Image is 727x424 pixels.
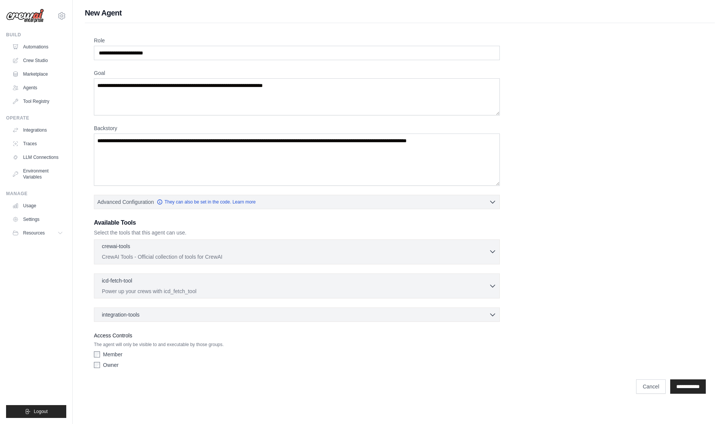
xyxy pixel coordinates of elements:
label: Access Controls [94,331,500,340]
label: Role [94,37,500,44]
button: Resources [9,227,66,239]
label: Member [103,351,122,358]
a: Traces [9,138,66,150]
p: The agent will only be visible to and executable by those groups. [94,342,500,348]
a: Environment Variables [9,165,66,183]
label: Backstory [94,124,500,132]
span: Logout [34,408,48,415]
a: Agents [9,82,66,94]
p: Power up your crews with icd_fetch_tool [102,287,489,295]
a: Cancel [636,379,666,394]
span: integration-tools [102,311,140,318]
a: Usage [9,200,66,212]
button: Advanced Configuration They can also be set in the code. Learn more [94,195,499,209]
button: Logout [6,405,66,418]
h1: New Agent [85,8,715,18]
label: Goal [94,69,500,77]
a: Crew Studio [9,54,66,67]
button: crewai-tools CrewAI Tools - Official collection of tools for CrewAI [97,242,496,261]
a: Settings [9,213,66,225]
div: Operate [6,115,66,121]
h3: Available Tools [94,218,500,227]
span: Advanced Configuration [97,198,154,206]
span: Resources [23,230,45,236]
a: Automations [9,41,66,53]
p: Select the tools that this agent can use. [94,229,500,236]
div: Manage [6,191,66,197]
p: CrewAI Tools - Official collection of tools for CrewAI [102,253,489,261]
button: integration-tools [97,311,496,318]
a: Marketplace [9,68,66,80]
div: Build [6,32,66,38]
label: Owner [103,361,119,369]
a: They can also be set in the code. Learn more [157,199,256,205]
img: Logo [6,9,44,23]
a: Integrations [9,124,66,136]
p: crewai-tools [102,242,130,250]
a: LLM Connections [9,151,66,163]
p: icd-fetch-tool [102,277,132,284]
button: icd-fetch-tool Power up your crews with icd_fetch_tool [97,277,496,295]
a: Tool Registry [9,95,66,107]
